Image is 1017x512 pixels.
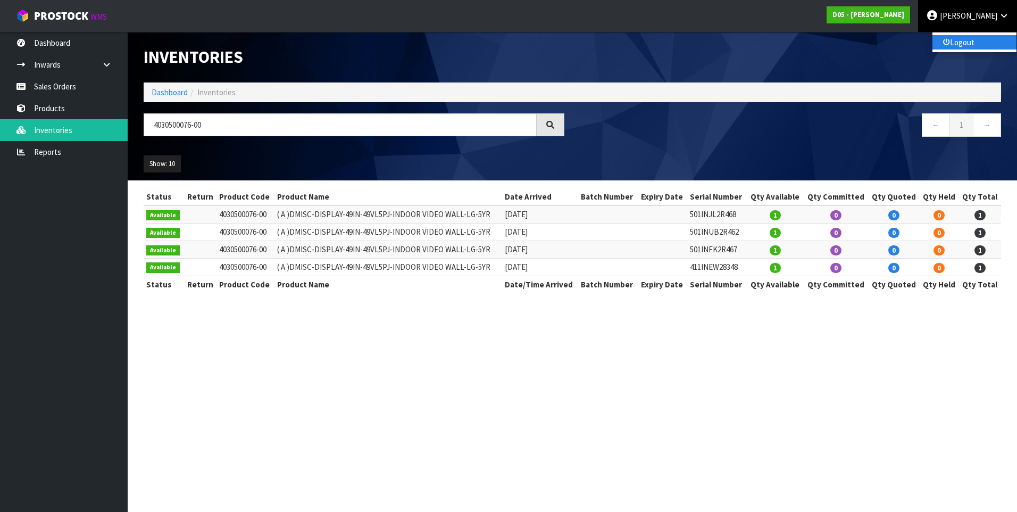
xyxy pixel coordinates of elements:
[974,228,986,238] span: 1
[216,188,274,205] th: Product Code
[804,188,869,205] th: Qty Committed
[973,113,1001,136] a: →
[920,188,959,205] th: Qty Held
[580,113,1001,139] nav: Page navigation
[868,188,920,205] th: Qty Quoted
[933,210,945,220] span: 0
[638,188,688,205] th: Expiry Date
[770,263,781,273] span: 1
[502,205,579,223] td: [DATE]
[959,276,1001,293] th: Qty Total
[804,276,869,293] th: Qty Committed
[933,228,945,238] span: 0
[747,188,803,205] th: Qty Available
[144,276,184,293] th: Status
[932,35,1016,49] a: Logout
[90,12,107,22] small: WMS
[687,276,747,293] th: Serial Number
[274,241,502,258] td: ( A )DMISC-DISPLAY-49IN-49VL5PJ-INDOOR VIDEO WALL-LG-5YR
[502,276,579,293] th: Date/Time Arrived
[197,87,236,97] span: Inventories
[144,188,184,205] th: Status
[216,258,274,276] td: 4030500076-00
[974,210,986,220] span: 1
[144,155,181,172] button: Show: 10
[830,228,841,238] span: 0
[687,188,747,205] th: Serial Number
[770,228,781,238] span: 1
[502,188,579,205] th: Date Arrived
[216,205,274,223] td: 4030500076-00
[274,205,502,223] td: ( A )DMISC-DISPLAY-49IN-49VL5PJ-INDOOR VIDEO WALL-LG-5YR
[747,276,803,293] th: Qty Available
[502,223,579,241] td: [DATE]
[940,11,997,21] span: [PERSON_NAME]
[830,210,841,220] span: 0
[687,241,747,258] td: 501INFK2R467
[933,245,945,255] span: 0
[974,263,986,273] span: 1
[152,87,188,97] a: Dashboard
[888,210,899,220] span: 0
[578,276,638,293] th: Batch Number
[146,262,180,273] span: Available
[868,276,920,293] th: Qty Quoted
[144,113,537,136] input: Search inventories
[184,276,216,293] th: Return
[144,48,564,67] h1: Inventories
[146,245,180,256] span: Available
[274,276,502,293] th: Product Name
[274,258,502,276] td: ( A )DMISC-DISPLAY-49IN-49VL5PJ-INDOOR VIDEO WALL-LG-5YR
[830,245,841,255] span: 0
[216,241,274,258] td: 4030500076-00
[274,188,502,205] th: Product Name
[687,223,747,241] td: 501INUB2R462
[949,113,973,136] a: 1
[687,258,747,276] td: 411INEW28348
[959,188,1001,205] th: Qty Total
[974,245,986,255] span: 1
[216,223,274,241] td: 4030500076-00
[184,188,216,205] th: Return
[687,205,747,223] td: 501INJL2R468
[888,245,899,255] span: 0
[888,228,899,238] span: 0
[274,223,502,241] td: ( A )DMISC-DISPLAY-49IN-49VL5PJ-INDOOR VIDEO WALL-LG-5YR
[578,188,638,205] th: Batch Number
[16,9,29,22] img: cube-alt.png
[888,263,899,273] span: 0
[34,9,88,23] span: ProStock
[146,228,180,238] span: Available
[770,245,781,255] span: 1
[933,263,945,273] span: 0
[830,263,841,273] span: 0
[638,276,688,293] th: Expiry Date
[216,276,274,293] th: Product Code
[922,113,950,136] a: ←
[920,276,959,293] th: Qty Held
[146,210,180,221] span: Available
[502,258,579,276] td: [DATE]
[770,210,781,220] span: 1
[832,10,904,19] strong: D05 - [PERSON_NAME]
[502,241,579,258] td: [DATE]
